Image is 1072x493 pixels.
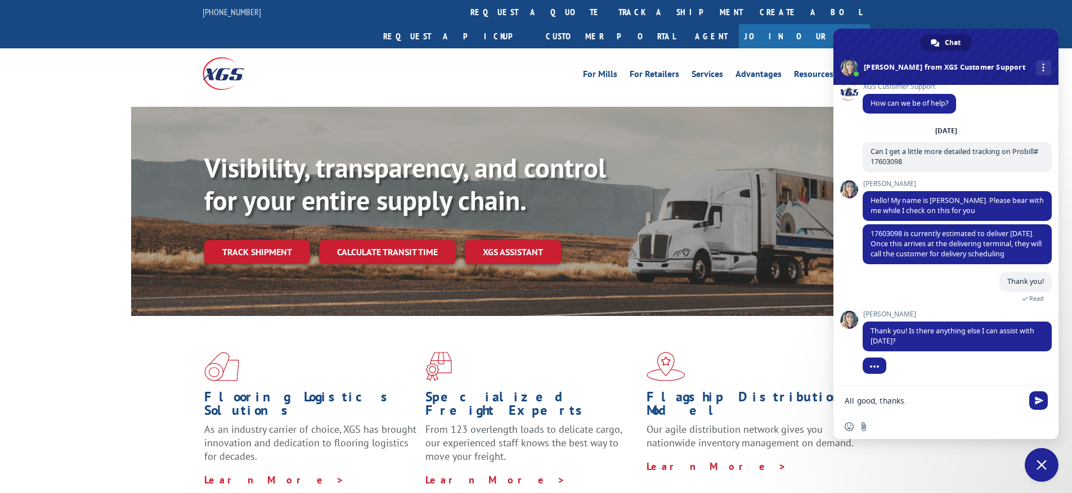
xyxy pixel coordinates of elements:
span: Thank you! Is there anything else I can assist with [DATE]? [871,326,1034,346]
span: 17603098 is currently estimated to deliver [DATE]. Once this arrives at the delivering terminal, ... [871,229,1042,259]
h1: Specialized Freight Experts [425,390,638,423]
a: XGS ASSISTANT [465,240,561,264]
a: Services [692,70,723,82]
span: Thank you! [1007,277,1044,286]
span: Send [1029,391,1048,410]
img: xgs-icon-total-supply-chain-intelligence-red [204,352,239,381]
textarea: Compose your message... [845,396,1022,406]
span: Can I get a little more detailed tracking on Probill# 17603098 [871,147,1038,166]
a: Customer Portal [537,24,684,48]
span: Insert an emoji [845,422,854,431]
img: xgs-icon-focused-on-flooring-red [425,352,452,381]
span: Read [1029,295,1044,302]
a: Learn More > [647,460,787,473]
div: Close chat [1025,448,1058,482]
a: For Retailers [630,70,679,82]
span: [PERSON_NAME] [863,310,1052,318]
span: Send a file [859,422,868,431]
span: [PERSON_NAME] [863,180,1052,188]
span: Hello! My name is [PERSON_NAME]. Please bear with me while I check on this for you [871,196,1044,215]
span: How can we be of help? [871,98,948,108]
h1: Flagship Distribution Model [647,390,859,423]
div: [DATE] [935,128,957,134]
span: XGS Customer Support [863,83,956,91]
a: Join Our Team [739,24,870,48]
a: Advantages [735,70,782,82]
a: For Mills [583,70,617,82]
a: Calculate transit time [319,240,456,264]
div: More channels [1036,60,1051,75]
a: Resources [794,70,833,82]
a: [PHONE_NUMBER] [203,6,261,17]
p: From 123 overlength loads to delicate cargo, our experienced staff knows the best way to move you... [425,423,638,473]
a: Request a pickup [375,24,537,48]
b: Visibility, transparency, and control for your entire supply chain. [204,150,606,218]
h1: Flooring Logistics Solutions [204,390,417,423]
img: xgs-icon-flagship-distribution-model-red [647,352,685,381]
span: As an industry carrier of choice, XGS has brought innovation and dedication to flooring logistics... [204,423,416,463]
div: Chat [921,34,972,51]
a: Agent [684,24,739,48]
a: Learn More > [204,473,344,486]
a: Learn More > [425,473,566,486]
a: Track shipment [204,240,310,264]
span: Our agile distribution network gives you nationwide inventory management on demand. [647,423,854,449]
span: Chat [945,34,961,51]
